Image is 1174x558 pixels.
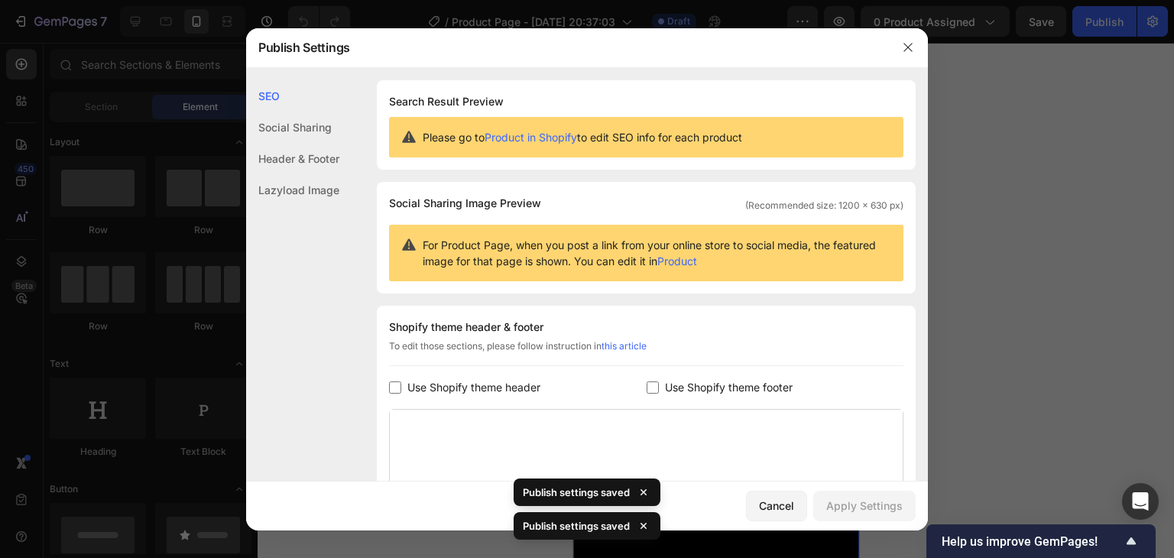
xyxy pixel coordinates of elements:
div: Cancel [759,498,794,514]
button: Show survey - Help us improve GemPages! [942,532,1140,550]
a: this article [602,340,647,352]
a: Product [657,255,697,268]
div: Apply Settings [826,498,903,514]
span: Social Sharing Image Preview [389,194,541,212]
div: SEO [246,80,339,112]
div: Open Intercom Messenger [1122,483,1159,520]
span: Please go to to edit SEO info for each product [423,129,742,145]
h1: Search Result Preview [389,92,903,111]
div: Publish Settings [246,28,888,67]
span: (Recommended size: 1200 x 630 px) [745,199,903,212]
div: Lazyload Image [246,174,339,206]
span: For Product Page, when you post a link from your online store to social media, the featured image... [423,237,891,269]
span: Use Shopify theme footer [665,378,793,397]
p: Publish settings saved [523,485,630,500]
div: To edit those sections, please follow instruction in [389,339,903,366]
button: Apply Settings [813,491,916,521]
span: Use Shopify theme header [407,378,540,397]
span: Help us improve GemPages! [942,534,1122,549]
div: Video [3,58,34,72]
div: Social Sharing [246,112,339,143]
div: Shopify theme header & footer [389,318,903,336]
a: Product in Shopify [485,131,577,144]
p: Publish settings saved [523,518,630,534]
button: Cancel [746,491,807,521]
div: Header & Footer [246,143,339,174]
